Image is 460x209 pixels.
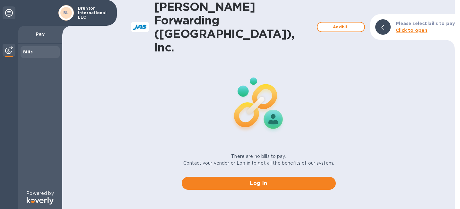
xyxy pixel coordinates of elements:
b: BL [63,10,69,15]
p: There are no bills to pay. Contact your vendor or Log in to get all the benefits of our system. [183,153,334,167]
button: Addbill [317,22,365,32]
span: Add bill [323,23,359,31]
b: Please select bills to pay [396,21,455,26]
b: Bills [23,50,33,54]
b: Click to open [396,28,428,33]
img: Logo [27,197,54,204]
p: Pay [23,31,57,37]
span: Log in [187,179,331,187]
button: Log in [182,177,336,190]
p: Brunton International LLC [78,6,110,20]
p: Powered by [26,190,54,197]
